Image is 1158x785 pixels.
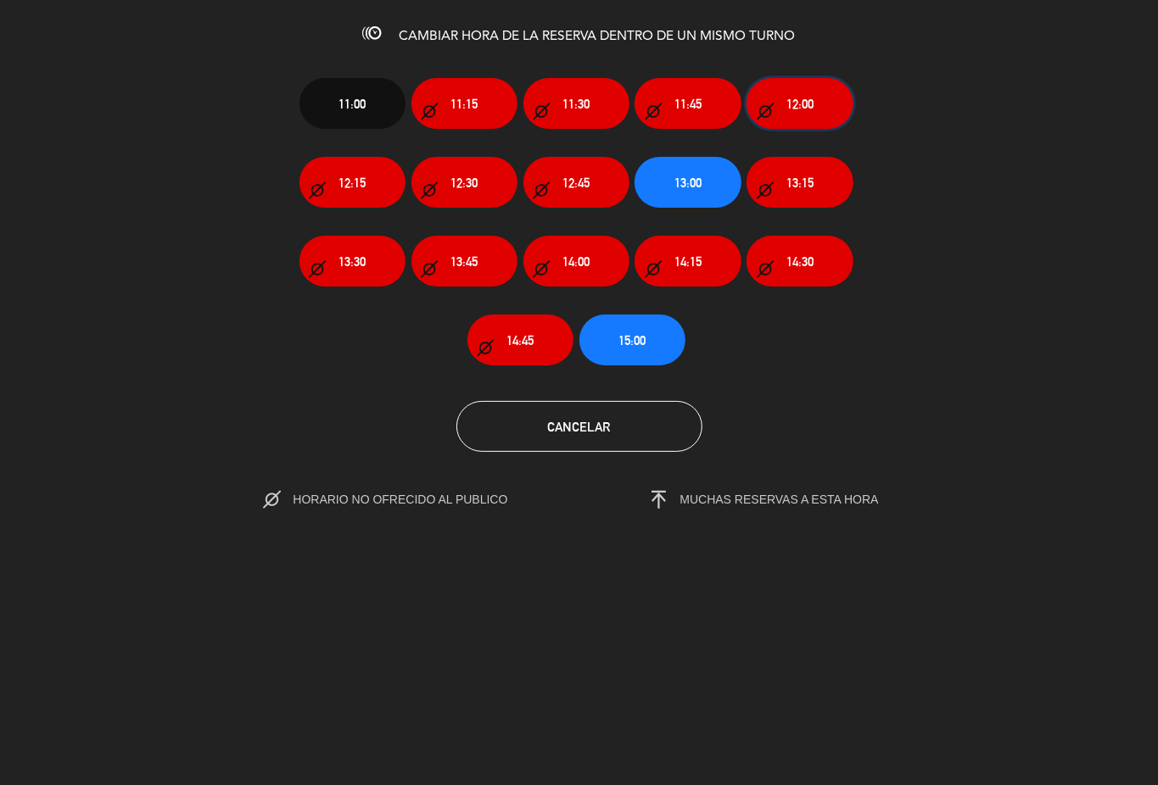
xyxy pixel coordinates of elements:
[523,236,629,287] button: 14:00
[786,94,814,114] span: 12:00
[786,173,814,192] span: 13:15
[411,236,517,287] button: 13:45
[674,94,702,114] span: 11:45
[548,420,611,434] span: Cancelar
[523,78,629,129] button: 11:30
[579,315,685,365] button: 15:00
[450,252,478,271] span: 13:45
[747,236,853,287] button: 14:30
[618,331,646,350] span: 15:00
[562,252,590,271] span: 14:00
[747,78,853,129] button: 12:00
[450,173,478,192] span: 12:30
[467,315,573,365] button: 14:45
[411,157,517,208] button: 12:30
[299,236,406,287] button: 13:30
[635,78,741,129] button: 11:45
[338,94,366,114] span: 11:00
[299,157,406,208] button: 12:15
[747,157,853,208] button: 13:15
[293,493,543,506] span: HORARIO NO OFRECIDO AL PUBLICO
[456,401,702,452] button: Cancelar
[506,331,534,350] span: 14:45
[786,252,814,271] span: 14:30
[450,94,478,114] span: 11:15
[635,236,741,287] button: 14:15
[562,173,590,192] span: 12:45
[562,94,590,114] span: 11:30
[674,252,702,271] span: 14:15
[400,30,796,43] span: CAMBIAR HORA DE LA RESERVA DENTRO DE UN MISMO TURNO
[674,173,702,192] span: 13:00
[338,252,366,271] span: 13:30
[523,157,629,208] button: 12:45
[338,173,366,192] span: 12:15
[635,157,741,208] button: 13:00
[680,493,879,506] span: MUCHAS RESERVAS A ESTA HORA
[299,78,406,129] button: 11:00
[411,78,517,129] button: 11:15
